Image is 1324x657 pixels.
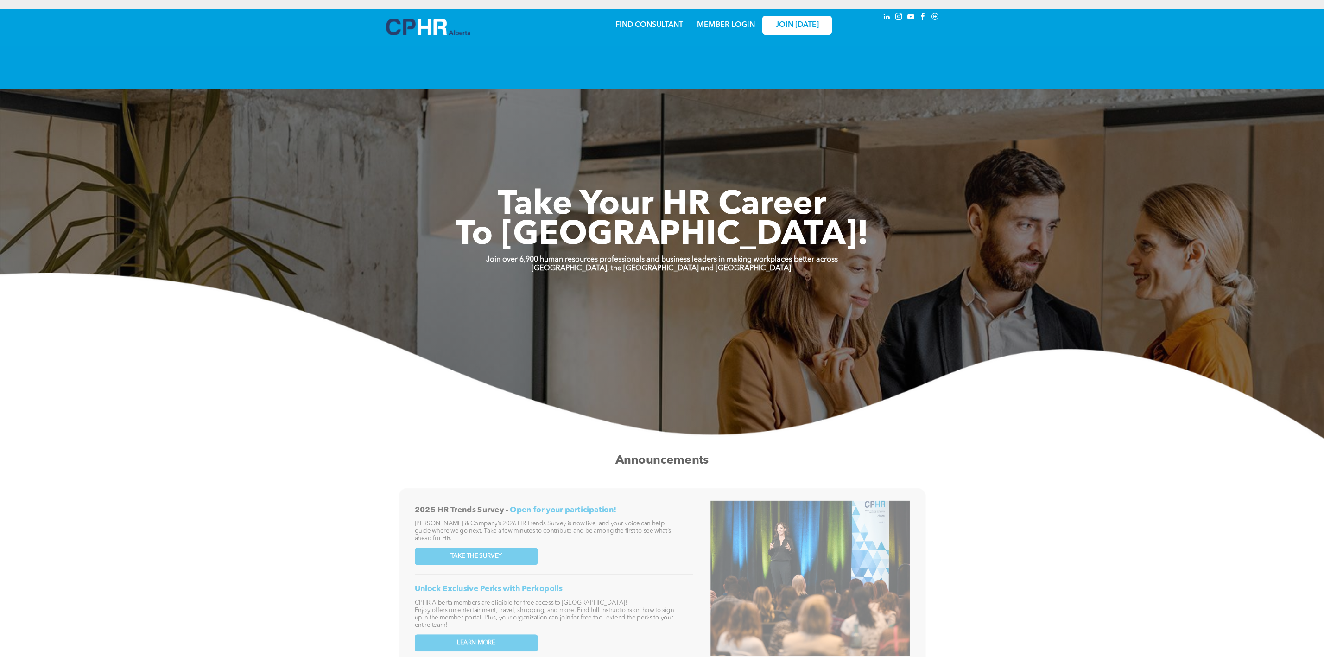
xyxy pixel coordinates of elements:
strong: Join over 6,900 human resources professionals and business leaders in making workplaces better ac... [486,256,838,263]
img: A blue and white logo for cp alberta [386,19,470,35]
strong: [GEOGRAPHIC_DATA], the [GEOGRAPHIC_DATA] and [GEOGRAPHIC_DATA]. [532,265,793,272]
a: facebook [918,12,928,24]
a: MEMBER LOGIN [697,21,755,29]
span: Take Your HR Career [498,189,826,222]
a: linkedin [882,12,892,24]
a: instagram [894,12,904,24]
a: TAKE THE SURVEY [415,548,538,565]
span: Unlock Exclusive Perks with Perkopolis [415,585,563,593]
span: To [GEOGRAPHIC_DATA]! [456,219,869,252]
span: JOIN [DATE] [775,21,819,30]
a: youtube [906,12,916,24]
span: [PERSON_NAME] & Company’s 2026 HR Trends Survey is now live, and your voice can help guide where ... [415,520,671,542]
a: FIND CONSULTANT [615,21,683,29]
span: LEARN MORE [457,639,495,646]
span: TAKE THE SURVEY [450,553,502,560]
span: Enjoy offers on entertainment, travel, shopping, and more. Find full instructions on how to sign ... [415,607,674,628]
a: LEARN MORE [415,634,538,651]
span: Announcements [615,454,709,466]
span: 2025 HR Trends Survey - [415,506,508,514]
span: Open for your participation! [510,506,616,514]
span: CPHR Alberta members are eligible for free access to [GEOGRAPHIC_DATA]! [415,600,627,606]
a: Social network [930,12,940,24]
a: JOIN [DATE] [762,16,832,35]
